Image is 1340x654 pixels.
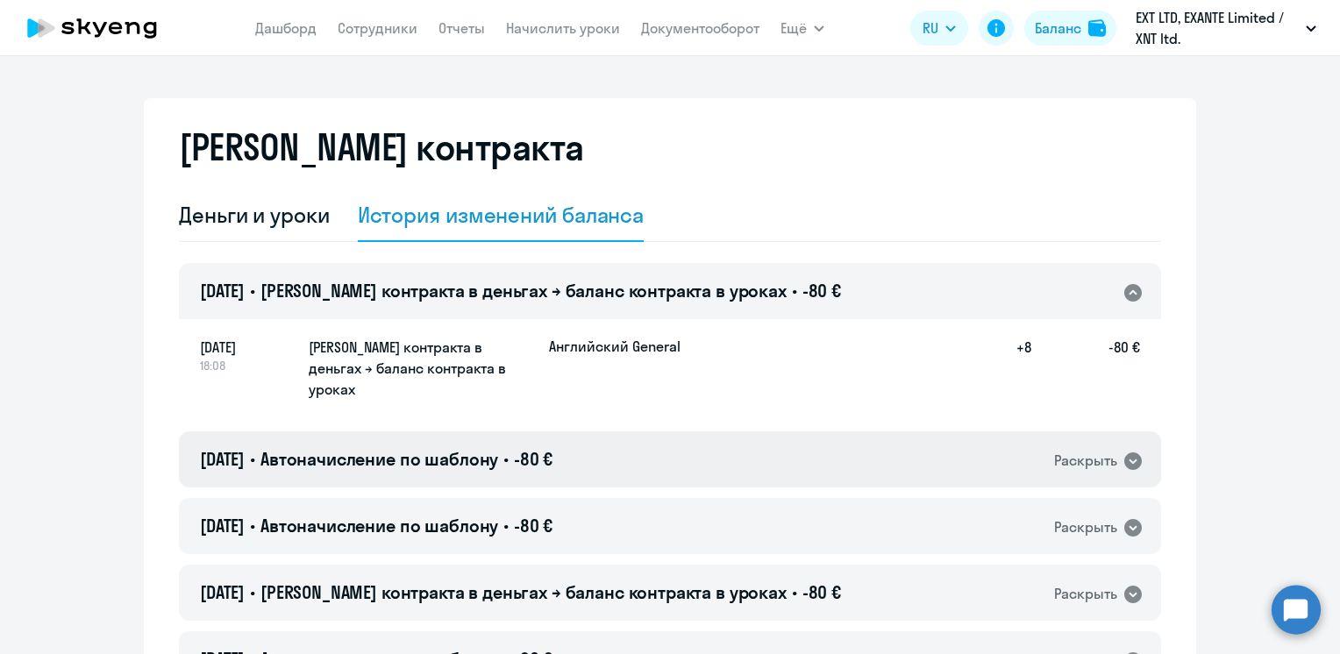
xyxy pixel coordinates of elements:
span: RU [923,18,938,39]
span: [PERSON_NAME] контракта в деньгах → баланс контракта в уроках [260,581,787,603]
a: Документооборот [641,19,759,37]
span: • [250,280,255,302]
span: Автоначисление по шаблону [260,515,498,537]
span: [DATE] [200,337,295,358]
p: Английский General [549,337,681,356]
span: • [792,581,797,603]
div: Раскрыть [1054,583,1117,605]
span: • [250,515,255,537]
button: Балансbalance [1024,11,1116,46]
button: EXT LTD, ‎EXANTE Limited / XNT ltd. [1127,7,1325,49]
div: История изменений баланса [358,201,645,229]
span: -80 € [802,581,841,603]
div: Раскрыть [1054,450,1117,472]
img: balance [1088,19,1106,37]
h5: [PERSON_NAME] контракта в деньгах → баланс контракта в уроках [309,337,535,400]
button: Ещё [780,11,824,46]
a: Отчеты [438,19,485,37]
span: [DATE] [200,448,245,470]
span: • [250,448,255,470]
div: Баланс [1035,18,1081,39]
h2: [PERSON_NAME] контракта [179,126,584,168]
span: • [792,280,797,302]
span: [DATE] [200,581,245,603]
span: Ещё [780,18,807,39]
span: -80 € [514,448,552,470]
p: EXT LTD, ‎EXANTE Limited / XNT ltd. [1136,7,1299,49]
a: Начислить уроки [506,19,620,37]
span: • [503,515,509,537]
span: [DATE] [200,515,245,537]
span: 18:08 [200,358,295,373]
span: -80 € [514,515,552,537]
span: • [250,581,255,603]
a: Сотрудники [338,19,417,37]
span: [DATE] [200,280,245,302]
h5: -80 € [1031,337,1140,402]
div: Раскрыть [1054,516,1117,538]
div: Деньги и уроки [179,201,330,229]
span: -80 € [802,280,841,302]
button: RU [910,11,968,46]
span: • [503,448,509,470]
h5: +8 [975,337,1031,402]
a: Дашборд [255,19,317,37]
span: [PERSON_NAME] контракта в деньгах → баланс контракта в уроках [260,280,787,302]
span: Автоначисление по шаблону [260,448,498,470]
